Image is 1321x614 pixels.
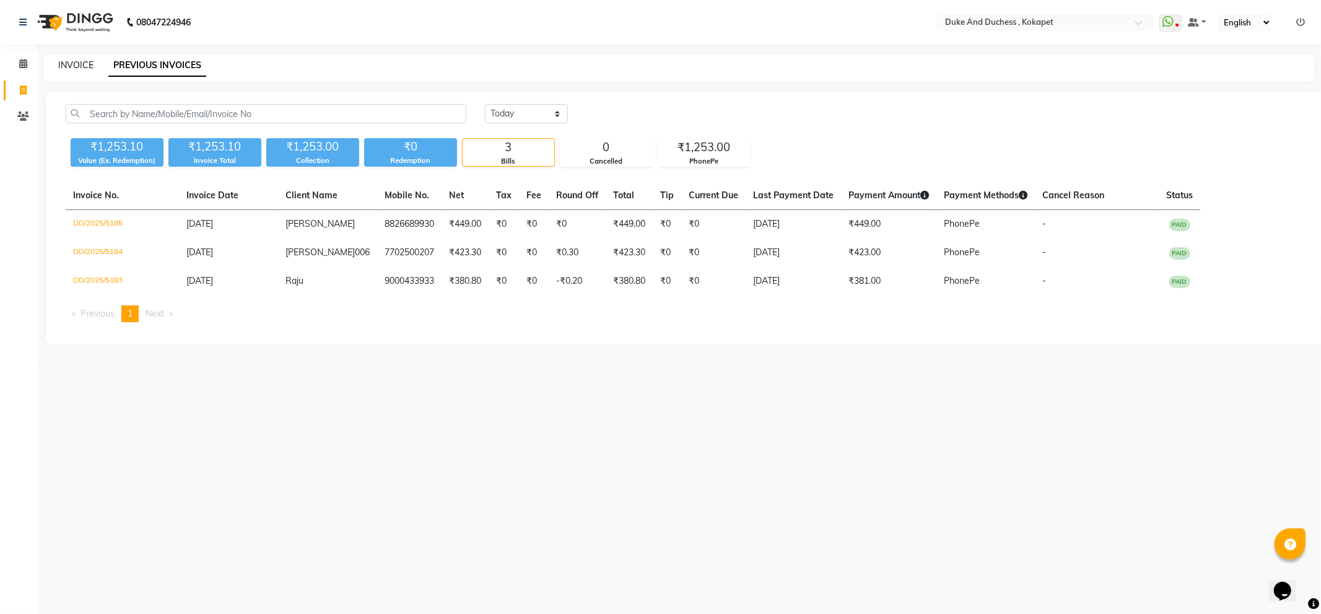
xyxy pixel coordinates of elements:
[681,267,746,296] td: ₹0
[1169,276,1190,288] span: PAID
[489,267,519,296] td: ₹0
[71,156,163,166] div: Value (Ex. Redemption)
[606,210,653,239] td: ₹449.00
[549,239,606,267] td: ₹0.30
[653,267,681,296] td: ₹0
[128,308,133,319] span: 1
[186,247,213,258] span: [DATE]
[66,104,466,123] input: Search by Name/Mobile/Email/Invoice No
[355,247,370,258] span: 006
[286,190,338,201] span: Client Name
[364,156,457,166] div: Redemption
[463,156,554,167] div: Bills
[944,247,980,258] span: PhonePe
[136,5,191,40] b: 08047224946
[442,210,489,239] td: ₹449.00
[681,239,746,267] td: ₹0
[66,267,179,296] td: DD/2025/5183
[449,190,464,201] span: Net
[364,138,457,156] div: ₹0
[168,138,261,156] div: ₹1,253.10
[377,210,442,239] td: 8826689930
[32,5,116,40] img: logo
[186,218,213,229] span: [DATE]
[689,190,738,201] span: Current Due
[606,239,653,267] td: ₹423.30
[658,156,750,167] div: PhonePe
[606,267,653,296] td: ₹380.80
[658,139,750,156] div: ₹1,253.00
[1042,275,1046,286] span: -
[746,239,841,267] td: [DATE]
[653,239,681,267] td: ₹0
[442,267,489,296] td: ₹380.80
[549,210,606,239] td: ₹0
[58,59,94,71] a: INVOICE
[377,239,442,267] td: 7702500207
[841,239,936,267] td: ₹423.00
[1166,190,1193,201] span: Status
[549,267,606,296] td: -₹0.20
[377,267,442,296] td: 9000433933
[1042,190,1104,201] span: Cancel Reason
[489,210,519,239] td: ₹0
[442,239,489,267] td: ₹423.30
[66,239,179,267] td: DD/2025/5184
[746,210,841,239] td: [DATE]
[186,275,213,286] span: [DATE]
[168,156,261,166] div: Invoice Total
[526,190,541,201] span: Fee
[286,275,303,286] span: Raju
[681,210,746,239] td: ₹0
[489,239,519,267] td: ₹0
[496,190,512,201] span: Tax
[1169,247,1190,260] span: PAID
[556,190,598,201] span: Round Off
[944,275,980,286] span: PhonePe
[1042,218,1046,229] span: -
[385,190,429,201] span: Mobile No.
[108,55,206,77] a: PREVIOUS INVOICES
[560,156,652,167] div: Cancelled
[560,139,652,156] div: 0
[81,308,115,319] span: Previous
[944,218,980,229] span: PhonePe
[753,190,834,201] span: Last Payment Date
[660,190,674,201] span: Tip
[841,267,936,296] td: ₹381.00
[519,239,549,267] td: ₹0
[519,267,549,296] td: ₹0
[266,156,359,166] div: Collection
[944,190,1027,201] span: Payment Methods
[653,210,681,239] td: ₹0
[848,190,929,201] span: Payment Amount
[1269,564,1309,602] iframe: chat widget
[1042,247,1046,258] span: -
[186,190,238,201] span: Invoice Date
[1169,219,1190,231] span: PAID
[746,267,841,296] td: [DATE]
[266,138,359,156] div: ₹1,253.00
[66,210,179,239] td: DD/2025/5185
[73,190,119,201] span: Invoice No.
[519,210,549,239] td: ₹0
[71,138,163,156] div: ₹1,253.10
[66,305,1304,322] nav: Pagination
[286,218,355,229] span: [PERSON_NAME]
[286,247,355,258] span: [PERSON_NAME]
[613,190,634,201] span: Total
[841,210,936,239] td: ₹449.00
[463,139,554,156] div: 3
[146,308,164,319] span: Next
